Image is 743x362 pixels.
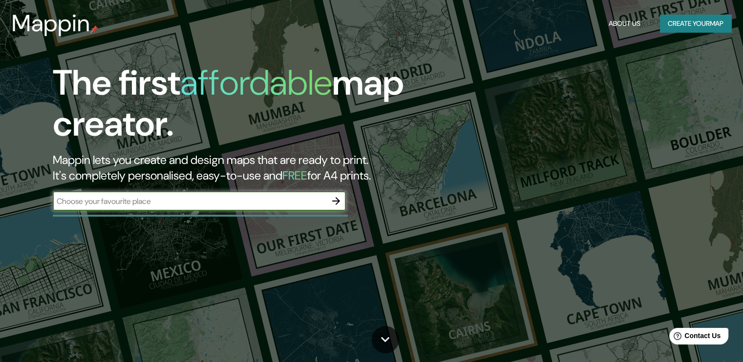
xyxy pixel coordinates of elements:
[53,196,326,207] input: Choose your favourite place
[12,10,90,37] h3: Mappin
[660,15,731,33] button: Create yourmap
[180,60,332,105] h1: affordable
[90,25,98,33] img: mappin-pin
[282,168,307,183] h5: FREE
[53,152,425,183] h2: Mappin lets you create and design maps that are ready to print. It's completely personalised, eas...
[656,324,732,351] iframe: Help widget launcher
[53,62,425,152] h1: The first map creator.
[605,15,644,33] button: About Us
